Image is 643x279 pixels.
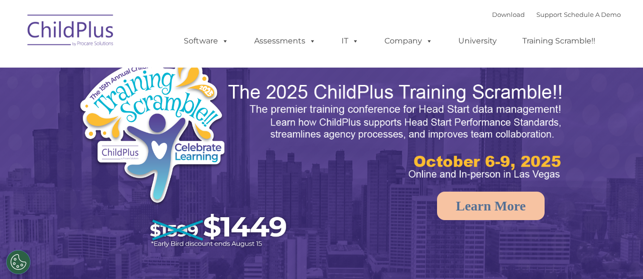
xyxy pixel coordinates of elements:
[23,8,119,56] img: ChildPlus by Procare Solutions
[174,31,238,51] a: Software
[449,31,506,51] a: University
[6,250,30,274] button: Cookies Settings
[564,11,621,18] a: Schedule A Demo
[332,31,369,51] a: IT
[437,192,545,220] a: Learn More
[492,11,525,18] a: Download
[375,31,442,51] a: Company
[536,11,562,18] a: Support
[492,11,621,18] font: |
[245,31,326,51] a: Assessments
[513,31,605,51] a: Training Scramble!!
